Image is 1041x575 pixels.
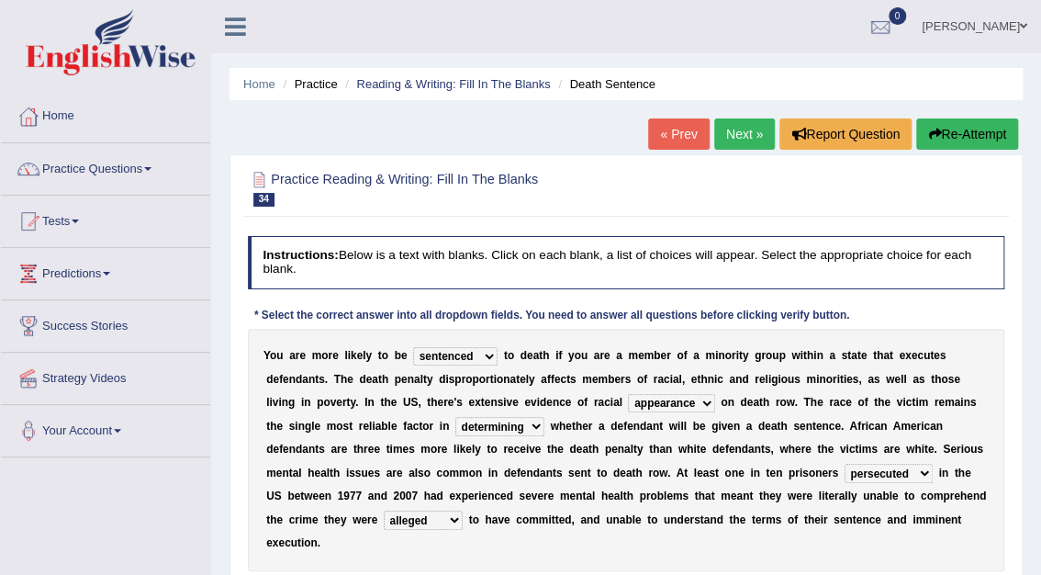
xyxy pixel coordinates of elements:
[443,396,448,409] b: r
[884,396,890,409] b: e
[431,396,437,409] b: h
[747,396,754,409] b: e
[654,349,660,362] b: b
[403,396,411,409] b: U
[613,396,620,409] b: a
[490,373,494,386] b: t
[883,349,890,362] b: a
[912,349,918,362] b: e
[296,373,302,386] b: d
[718,349,724,362] b: n
[304,396,310,409] b: n
[753,396,759,409] b: a
[766,349,772,362] b: o
[825,373,832,386] b: o
[841,349,847,362] b: s
[889,7,907,25] span: 0
[308,373,315,386] b: n
[559,396,565,409] b: c
[359,373,365,386] b: d
[678,373,681,386] b: l
[899,349,905,362] b: e
[363,349,365,362] b: l
[248,309,856,325] div: * Select the correct answer into all dropdown fields. You need to answer all questions before cli...
[365,349,372,362] b: y
[755,349,761,362] b: g
[253,193,274,207] span: 34
[729,373,735,386] b: a
[917,349,923,362] b: c
[897,396,903,409] b: v
[776,396,780,409] b: r
[660,349,666,362] b: e
[935,396,939,409] b: r
[566,373,570,386] b: t
[816,373,819,386] b: i
[453,396,456,409] b: '
[427,373,433,386] b: y
[509,373,516,386] b: a
[410,396,418,409] b: S
[800,349,802,362] b: i
[346,396,350,409] b: t
[278,396,281,409] b: i
[273,373,279,386] b: e
[919,373,925,386] b: s
[547,373,551,386] b: f
[628,349,638,362] b: m
[598,373,608,386] b: m
[437,396,443,409] b: e
[330,396,337,409] b: v
[317,396,323,409] b: p
[624,373,631,386] b: s
[1,353,210,399] a: Strategy Videos
[811,396,817,409] b: h
[520,373,526,386] b: e
[857,349,861,362] b: t
[348,349,351,362] b: i
[912,396,915,409] b: t
[334,373,341,386] b: T
[778,349,785,362] b: p
[817,396,823,409] b: e
[874,373,880,386] b: s
[276,349,283,362] b: u
[890,349,893,362] b: t
[454,373,461,386] b: p
[714,373,717,386] b: i
[577,396,584,409] b: o
[886,373,894,386] b: w
[707,373,713,386] b: n
[342,396,347,409] b: r
[616,349,622,362] b: a
[490,396,497,409] b: n
[1,405,210,451] a: Your Account
[395,349,401,362] b: b
[508,349,514,362] b: o
[874,396,878,409] b: t
[768,373,771,386] b: i
[555,349,558,362] b: i
[697,373,700,386] b: t
[945,396,955,409] b: m
[332,349,339,362] b: e
[461,373,465,386] b: r
[779,396,786,409] b: o
[915,396,918,409] b: i
[644,373,647,386] b: f
[497,396,503,409] b: s
[905,396,912,409] b: c
[608,373,614,386] b: b
[794,373,800,386] b: s
[529,373,535,386] b: y
[1,91,210,137] a: Home
[740,396,746,409] b: d
[941,373,947,386] b: o
[673,373,679,386] b: a
[560,373,566,386] b: c
[834,396,840,409] b: a
[934,349,940,362] b: e
[248,168,717,207] h2: Practice Reading & Writing: Fill In The Blanks
[657,373,664,386] b: a
[382,373,388,386] b: h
